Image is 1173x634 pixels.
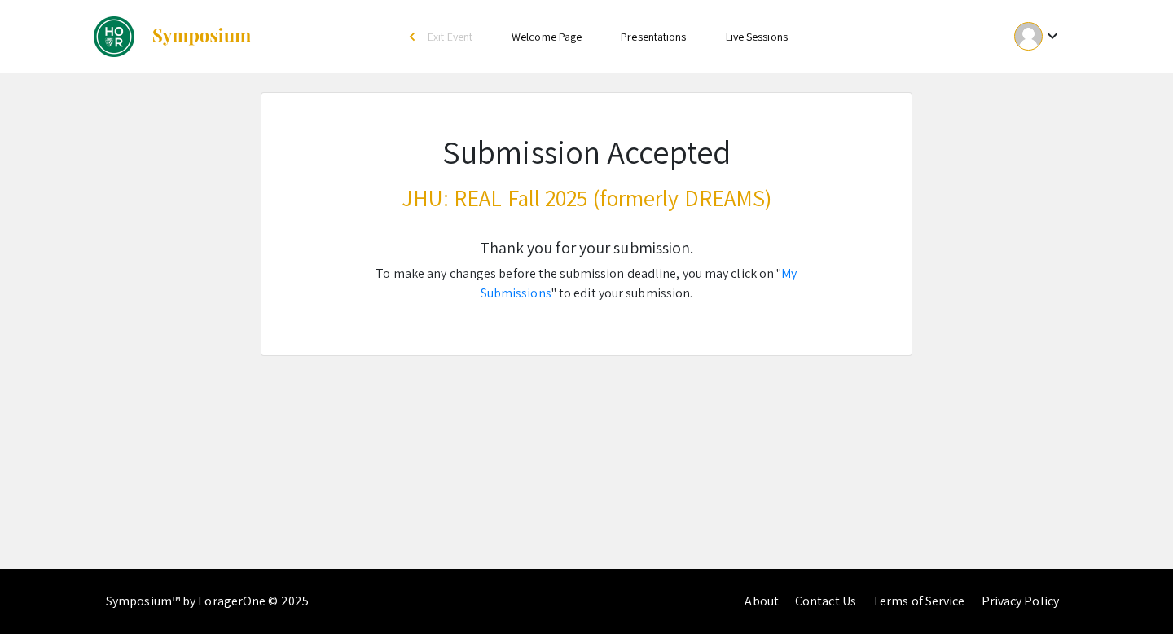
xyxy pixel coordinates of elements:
[997,18,1079,55] button: Expand account dropdown
[428,29,472,44] span: Exit Event
[481,265,797,302] a: My Submissions
[340,264,833,303] p: To make any changes before the submission deadline, you may click on " " to edit your submission.
[726,29,788,44] a: Live Sessions
[340,132,833,171] h1: Submission Accepted
[94,16,253,57] a: JHU: REAL Fall 2025 (formerly DREAMS)
[1043,26,1062,46] mat-icon: Expand account dropdown
[340,184,833,212] h3: JHU: REAL Fall 2025 (formerly DREAMS)
[106,569,309,634] div: Symposium™ by ForagerOne © 2025
[12,561,69,622] iframe: Chat
[512,29,582,44] a: Welcome Page
[982,592,1059,610] a: Privacy Policy
[94,16,134,57] img: JHU: REAL Fall 2025 (formerly DREAMS)
[151,27,253,46] img: Symposium by ForagerOne
[410,32,420,42] div: arrow_back_ios
[621,29,686,44] a: Presentations
[745,592,779,610] a: About
[340,238,833,258] h5: Thank you for your submission.
[795,592,856,610] a: Contact Us
[872,592,965,610] a: Terms of Service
